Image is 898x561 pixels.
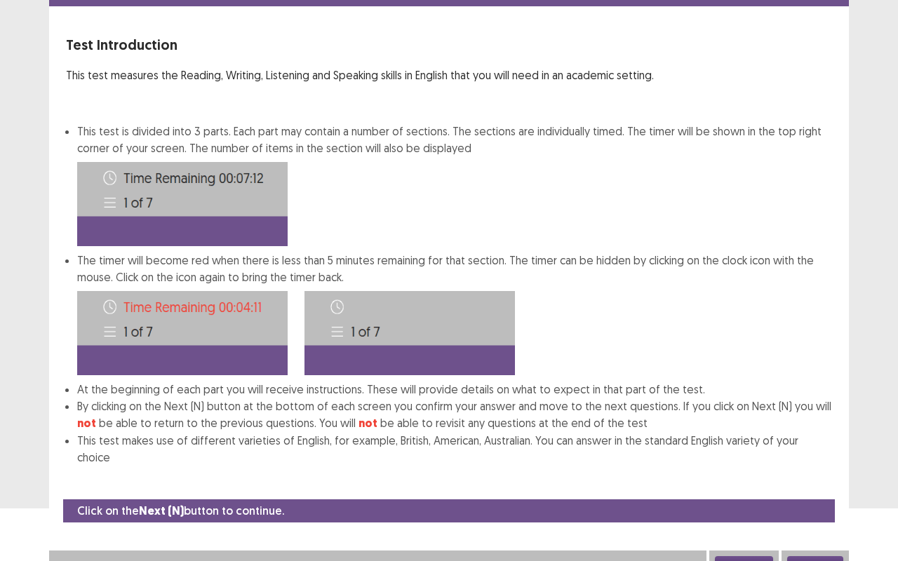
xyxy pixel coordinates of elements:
[77,502,284,520] p: Click on the button to continue.
[77,123,832,246] li: This test is divided into 3 parts. Each part may contain a number of sections. The sections are i...
[358,416,377,431] strong: not
[66,67,832,83] p: This test measures the Reading, Writing, Listening and Speaking skills in English that you will n...
[77,381,832,398] li: At the beginning of each part you will receive instructions. These will provide details on what t...
[139,503,184,518] strong: Next (N)
[77,252,832,381] li: The timer will become red when there is less than 5 minutes remaining for that section. The timer...
[77,416,96,431] strong: not
[77,291,288,375] img: Time-image
[304,291,515,375] img: Time-image
[77,162,288,246] img: Time-image
[77,432,832,466] li: This test makes use of different varieties of English, for example, British, American, Australian...
[66,34,832,55] p: Test Introduction
[77,398,832,432] li: By clicking on the Next (N) button at the bottom of each screen you confirm your answer and move ...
